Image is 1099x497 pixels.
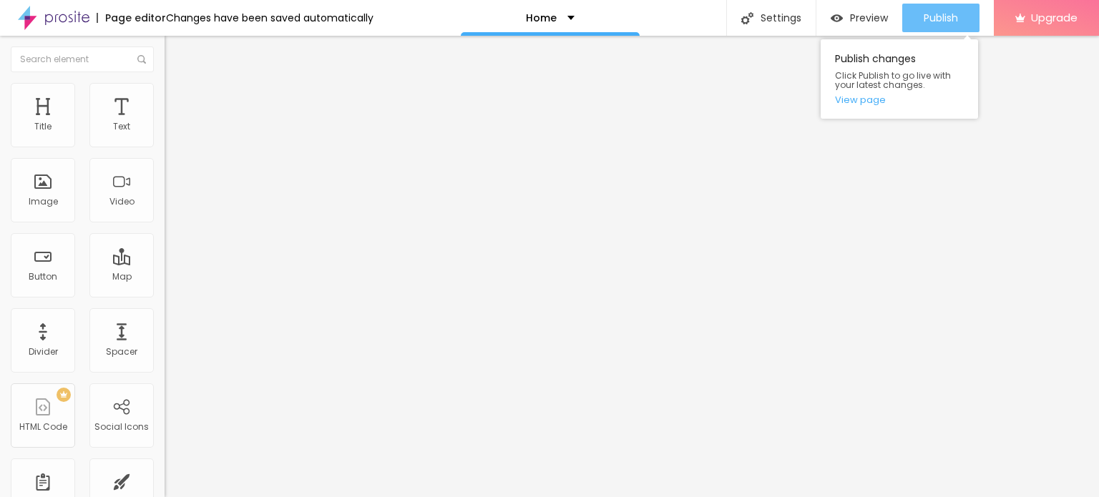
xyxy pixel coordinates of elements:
button: Preview [816,4,902,32]
div: Spacer [106,347,137,357]
div: Page editor [97,13,166,23]
div: Text [113,122,130,132]
p: Home [526,13,557,23]
div: Divider [29,347,58,357]
button: Publish [902,4,980,32]
div: Publish changes [821,39,978,119]
span: Upgrade [1031,11,1078,24]
div: Changes have been saved automatically [166,13,373,23]
div: Map [112,272,132,282]
span: Preview [850,12,888,24]
input: Search element [11,46,154,72]
img: Icone [137,55,146,64]
img: view-1.svg [831,12,843,24]
div: Title [34,122,52,132]
div: Button [29,272,57,282]
iframe: Editor [165,36,1099,497]
span: Click Publish to go live with your latest changes. [835,71,964,89]
img: Icone [741,12,753,24]
div: Image [29,197,58,207]
span: Publish [924,12,958,24]
a: View page [835,95,964,104]
div: Social Icons [94,422,149,432]
div: Video [109,197,135,207]
div: HTML Code [19,422,67,432]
